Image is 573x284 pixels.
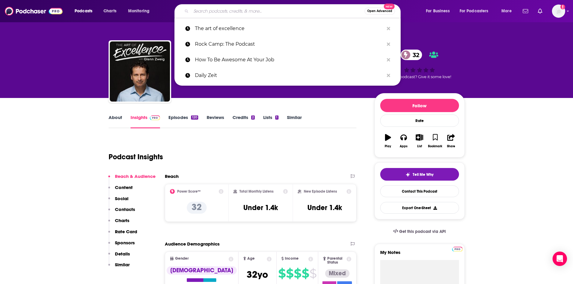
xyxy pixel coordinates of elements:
span: $ [286,269,293,278]
div: Share [447,145,455,148]
p: The art of excellence [195,21,384,36]
button: open menu [70,6,100,16]
span: Age [247,257,255,261]
button: Follow [380,99,459,112]
p: Sponsors [115,240,135,246]
div: 32Good podcast? Give it some love! [374,46,465,83]
p: Contacts [115,206,135,212]
span: Tell Me Why [413,172,433,177]
div: 1 [275,115,278,120]
a: Charts [100,6,120,16]
a: Reviews [207,115,224,128]
span: Gender [175,257,189,261]
a: InsightsPodchaser Pro [131,115,160,128]
span: For Business [426,7,450,15]
button: Play [380,130,396,152]
button: Contacts [108,206,135,218]
label: My Notes [380,249,459,260]
input: Search podcasts, credits, & more... [191,6,365,16]
button: Similar [108,262,130,273]
p: Rock Camp: The Podcast [195,36,384,52]
span: $ [310,269,316,278]
span: Open Advanced [367,10,392,13]
button: Bookmark [427,130,443,152]
a: Lists1 [263,115,278,128]
img: Podchaser Pro [150,115,160,120]
a: Rock Camp: The Podcast [174,36,401,52]
p: Daily Zeit [195,68,384,83]
div: Mixed [325,269,350,278]
div: 120 [191,115,198,120]
span: $ [294,269,301,278]
button: Rate Card [108,229,137,240]
p: Content [115,185,133,190]
div: Search podcasts, credits, & more... [180,4,406,18]
button: Sponsors [108,240,135,251]
a: Get this podcast via API [388,224,451,239]
button: Open AdvancedNew [365,8,395,15]
span: 32 yo [247,269,268,280]
img: The Art of Excellence [110,41,170,102]
span: 32 [407,50,422,60]
a: Daily Zeit [174,68,401,83]
a: Credits2 [233,115,255,128]
button: tell me why sparkleTell Me Why [380,168,459,181]
h2: Total Monthly Listens [239,189,273,194]
a: Contact This Podcast [380,185,459,197]
h3: Under 1.4k [243,203,278,212]
button: Export One-Sheet [380,202,459,214]
a: Show notifications dropdown [535,6,545,16]
div: [DEMOGRAPHIC_DATA] [167,266,237,275]
span: More [501,7,512,15]
a: Pro website [452,246,463,252]
a: Episodes120 [168,115,198,128]
h2: New Episode Listens [304,189,337,194]
button: Apps [396,130,411,152]
button: open menu [124,6,157,16]
button: open menu [497,6,519,16]
span: Good podcast? Give it some love! [388,75,451,79]
span: $ [302,269,309,278]
button: Social [108,196,128,207]
img: User Profile [552,5,565,18]
h1: Podcast Insights [109,152,163,161]
p: Rate Card [115,229,137,234]
div: Bookmark [428,145,442,148]
span: Parental Status [327,257,346,264]
button: open menu [456,6,497,16]
span: Income [285,257,299,261]
h2: Power Score™ [177,189,201,194]
button: Content [108,185,133,196]
button: Charts [108,218,129,229]
span: Monitoring [128,7,149,15]
div: Apps [400,145,408,148]
div: Open Intercom Messenger [553,252,567,266]
p: Details [115,251,130,257]
span: Get this podcast via API [399,229,446,234]
p: Reach & Audience [115,173,156,179]
a: Podchaser - Follow, Share and Rate Podcasts [5,5,63,17]
a: Similar [287,115,302,128]
a: How To Be Awesome At Your Job [174,52,401,68]
span: Podcasts [75,7,92,15]
span: New [384,4,395,9]
span: $ [278,269,285,278]
a: About [109,115,122,128]
a: The art of excellence [174,21,401,36]
div: List [417,145,422,148]
a: Show notifications dropdown [520,6,531,16]
a: 32 [401,50,422,60]
button: Share [443,130,459,152]
p: 32 [187,202,207,214]
svg: Add a profile image [560,5,565,9]
img: tell me why sparkle [405,172,410,177]
div: 2 [251,115,255,120]
div: Rate [380,115,459,127]
button: Show profile menu [552,5,565,18]
span: Charts [103,7,116,15]
button: List [411,130,427,152]
p: Social [115,196,128,201]
img: Podchaser Pro [452,247,463,252]
button: open menu [422,6,457,16]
